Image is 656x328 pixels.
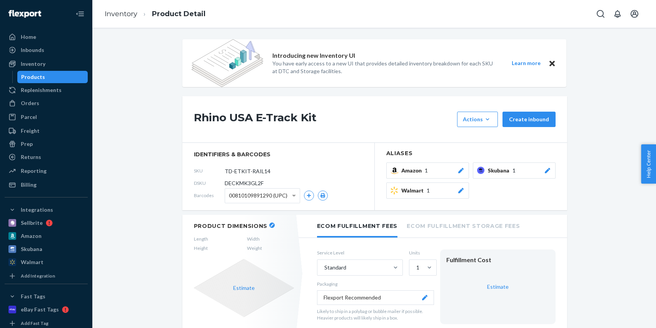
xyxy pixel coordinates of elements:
[8,10,41,18] img: Flexport logo
[152,10,205,18] a: Product Detail
[5,151,88,163] a: Returns
[229,189,287,202] span: 00810109891290 (UPC)
[5,138,88,150] a: Prep
[317,281,434,287] p: Packaging
[5,97,88,109] a: Orders
[5,84,88,96] a: Replenishments
[5,125,88,137] a: Freight
[194,167,225,174] span: SKU
[21,99,39,107] div: Orders
[5,256,88,268] a: Walmart
[5,230,88,242] a: Amazon
[194,192,225,199] span: Barcodes
[5,217,88,229] a: Sellbrite
[21,219,43,227] div: Sellbrite
[473,162,556,179] button: Skubana1
[502,112,556,127] button: Create inbound
[641,144,656,184] button: Help Center
[5,319,88,328] a: Add Fast Tag
[593,6,608,22] button: Open Search Box
[21,167,47,175] div: Reporting
[427,187,430,194] span: 1
[272,51,355,60] p: Introducing new Inventory UI
[194,180,225,186] span: DSKU
[324,264,324,271] input: Standard
[416,264,419,271] div: 1
[610,6,625,22] button: Open notifications
[21,245,42,253] div: Skubana
[21,86,62,94] div: Replenishments
[324,264,346,271] div: Standard
[386,151,556,156] h2: Aliases
[21,306,59,313] div: eBay Fast Tags
[98,3,212,25] ol: breadcrumbs
[21,293,45,300] div: Fast Tags
[192,39,263,87] img: new-reports-banner-icon.82668bd98b6a51aee86340f2a7b77ae3.png
[507,59,546,68] button: Learn more
[407,215,520,236] li: Ecom Fulfillment Storage Fees
[416,264,416,271] input: 1
[21,181,37,189] div: Billing
[21,113,37,121] div: Parcel
[21,60,45,68] div: Inventory
[488,167,512,174] span: Skubana
[386,182,469,199] button: Walmart1
[247,236,262,242] span: Width
[272,60,498,75] p: You have early access to a new UI that provides detailed inventory breakdown for each SKU at DTC ...
[194,236,208,242] span: Length
[401,187,427,194] span: Walmart
[5,58,88,70] a: Inventory
[21,73,45,81] div: Products
[72,6,88,22] button: Close Navigation
[512,167,516,174] span: 1
[21,258,43,266] div: Walmart
[5,271,88,281] a: Add Integration
[105,10,137,18] a: Inventory
[446,256,549,264] div: Fulfillment Cost
[5,31,88,43] a: Home
[547,59,557,68] button: Close
[457,112,498,127] button: Actions
[21,320,48,326] div: Add Fast Tag
[5,204,88,216] button: Integrations
[487,283,509,290] a: Estimate
[21,273,55,279] div: Add Integration
[5,179,88,191] a: Billing
[386,162,469,179] button: Amazon1
[401,167,425,174] span: Amazon
[317,290,434,305] button: Flexport Recommended
[194,245,208,251] span: Height
[194,112,453,127] h1: Rhino USA E-Track Kit
[225,179,264,187] span: DECKMK3GL2F
[233,284,255,292] button: Estimate
[194,223,268,229] h2: Product Dimensions
[409,249,434,256] label: Units
[606,305,648,324] iframe: Opens a widget where you can chat to one of our agents
[317,215,398,238] li: Ecom Fulfillment Fees
[21,127,40,135] div: Freight
[5,165,88,177] a: Reporting
[21,232,42,240] div: Amazon
[5,290,88,303] button: Fast Tags
[463,115,492,123] div: Actions
[5,303,88,316] a: eBay Fast Tags
[317,249,403,256] label: Service Level
[627,6,642,22] button: Open account menu
[5,111,88,123] a: Parcel
[17,71,88,83] a: Products
[21,46,44,54] div: Inbounds
[247,245,262,251] span: Weight
[21,206,53,214] div: Integrations
[21,33,36,41] div: Home
[317,308,434,321] p: Likely to ship in a polybag or bubble mailer if possible. Heavier products will likely ship in a ...
[5,44,88,56] a: Inbounds
[5,243,88,255] a: Skubana
[194,151,363,158] span: identifiers & barcodes
[425,167,428,174] span: 1
[21,153,41,161] div: Returns
[21,140,33,148] div: Prep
